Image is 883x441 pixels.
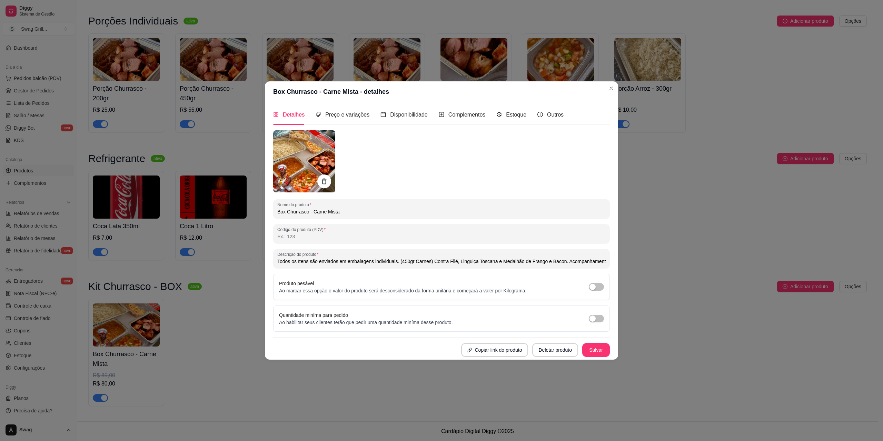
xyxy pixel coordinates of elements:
span: appstore [273,112,279,117]
input: Nome do produto [277,208,606,215]
label: Descrição do produto [277,251,321,257]
span: Detalhes [283,112,305,118]
p: Ao habilitar seus clientes terão que pedir uma quantidade miníma desse produto. [279,319,453,326]
img: produto [273,130,335,192]
span: calendar [380,112,386,117]
span: tags [316,112,321,117]
button: Close [606,83,617,94]
p: Ao marcar essa opção o valor do produto será desconsiderado da forma unitária e começará a valer ... [279,287,527,294]
span: info-circle [537,112,543,117]
span: Disponibilidade [390,112,428,118]
button: Salvar [582,343,610,357]
span: code-sandbox [496,112,502,117]
span: Preço e variações [325,112,369,118]
label: Produto pesável [279,281,314,286]
header: Box Churrasco - Carne Mista - detalhes [265,81,618,102]
span: plus-square [439,112,444,117]
button: Copiar link do produto [461,343,528,357]
label: Quantidade miníma para pedido [279,312,348,318]
span: Estoque [506,112,526,118]
span: Outros [547,112,564,118]
button: Deletar produto [532,343,578,357]
span: Complementos [448,112,486,118]
input: Descrição do produto [277,258,606,265]
label: Código do produto (PDV) [277,227,328,232]
input: Código do produto (PDV) [277,233,606,240]
label: Nome do produto [277,202,314,208]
